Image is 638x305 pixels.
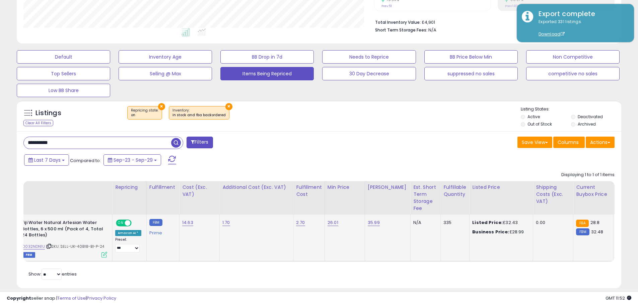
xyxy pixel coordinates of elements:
[296,184,322,198] div: Fulfillment Cost
[578,114,603,120] label: Deactivated
[424,67,518,80] button: suppressed no sales
[527,114,540,120] label: Active
[424,50,518,64] button: BB Price Below Min
[368,219,380,226] a: 35.99
[24,154,69,166] button: Last 7 Days
[534,19,629,37] div: Exported 331 listings.
[368,184,408,191] div: [PERSON_NAME]
[578,121,596,127] label: Archived
[34,157,61,163] span: Last 7 Days
[576,228,589,235] small: FBM
[149,228,174,236] div: Prime
[521,106,621,112] p: Listing States:
[322,67,416,80] button: 30 Day Decrease
[5,184,110,191] div: Title
[36,108,61,118] h5: Listings
[561,172,615,178] div: Displaying 1 to 1 of 1 items
[182,219,193,226] a: 14.63
[23,120,53,126] div: Clear All Filters
[119,50,212,64] button: Inventory Age
[526,67,620,80] button: competitive no sales
[536,220,568,226] div: 0.00
[17,50,110,64] button: Default
[428,27,436,33] span: N/A
[187,137,213,148] button: Filters
[527,121,552,127] label: Out of Stock
[472,220,528,226] div: £32.43
[536,184,570,205] div: Shipping Costs (Exc. VAT)
[381,4,392,8] small: Prev: 51
[558,139,579,146] span: Columns
[534,9,629,19] div: Export complete
[115,230,141,236] div: Amazon AI *
[517,137,552,148] button: Save View
[70,157,101,164] span: Compared to:
[119,67,212,80] button: Selling @ Max
[472,229,509,235] b: Business Price:
[222,219,230,226] a: 1.70
[553,137,585,148] button: Columns
[46,244,104,249] span: | SKU: SELL-UK-40818-B1-P-24
[606,295,631,301] span: 2025-10-7 11:52 GMT
[472,219,503,226] b: Listed Price:
[328,184,362,191] div: Min Price
[87,295,116,301] a: Privacy Policy
[117,220,125,226] span: ON
[413,220,435,226] div: N/A
[539,31,565,37] a: Download
[586,137,615,148] button: Actions
[220,50,314,64] button: BB Drop in 7d
[23,252,35,258] span: FBM
[443,184,467,198] div: Fulfillable Quantity
[182,184,217,198] div: Cost (Exc. VAT)
[57,295,86,301] a: Terms of Use
[20,244,45,249] a: B0032NDN1U
[526,50,620,64] button: Non Competitive
[375,18,610,26] li: £4,901
[115,184,144,191] div: Repricing
[322,50,416,64] button: Needs to Reprice
[328,219,338,226] a: 26.01
[172,108,226,118] span: Inventory :
[375,27,427,33] b: Short Term Storage Fees:
[28,271,77,277] span: Show: entries
[131,220,141,226] span: OFF
[472,184,530,191] div: Listed Price
[7,295,116,302] div: seller snap | |
[225,103,232,110] button: ×
[7,295,31,301] strong: Copyright
[114,157,153,163] span: Sep-23 - Sep-29
[17,84,110,97] button: Low BB Share
[591,229,604,235] span: 32.48
[17,67,110,80] button: Top Sellers
[131,108,158,118] span: Repricing state :
[158,103,165,110] button: ×
[220,67,314,80] button: Items Being Repriced
[149,219,162,226] small: FBM
[131,113,158,118] div: on
[505,4,520,8] small: Prev: 1.83%
[375,19,421,25] b: Total Inventory Value:
[576,220,588,227] small: FBA
[149,184,176,191] div: Fulfillment
[413,184,438,212] div: Est. Short Term Storage Fee
[22,220,103,240] b: Fiji Water Natural Artesian Water Bottles, 6 x 500 ml (Pack of 4, Total 24 Bottles)
[590,219,600,226] span: 28.8
[103,154,161,166] button: Sep-23 - Sep-29
[472,229,528,235] div: £28.99
[576,184,611,198] div: Current Buybox Price
[172,113,226,118] div: in stock and fba backordered
[115,237,141,252] div: Preset:
[222,184,290,191] div: Additional Cost (Exc. VAT)
[443,220,464,226] div: 335
[296,219,305,226] a: 2.70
